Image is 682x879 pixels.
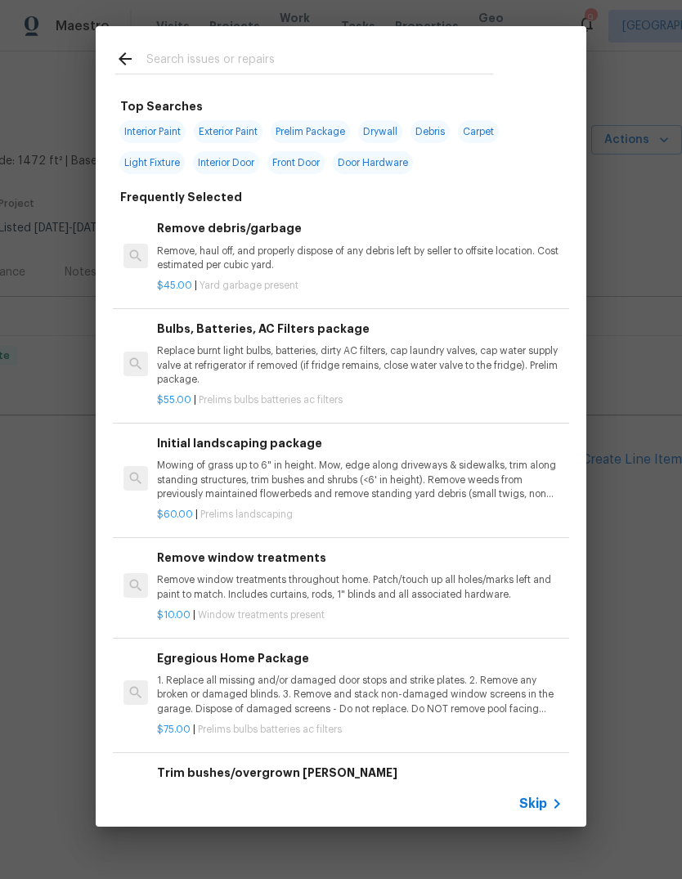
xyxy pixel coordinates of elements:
span: $75.00 [157,724,191,734]
span: Window treatments present [198,610,325,620]
p: Replace burnt light bulbs, batteries, dirty AC filters, cap laundry valves, cap water supply valv... [157,344,563,386]
input: Search issues or repairs [146,49,493,74]
p: 1. Replace all missing and/or damaged door stops and strike plates. 2. Remove any broken or damag... [157,674,563,715]
span: $45.00 [157,280,192,290]
p: | [157,608,563,622]
p: | [157,279,563,293]
p: | [157,393,563,407]
span: Light Fixture [119,151,185,174]
span: Interior Door [193,151,259,174]
h6: Frequently Selected [120,188,242,206]
p: Remove window treatments throughout home. Patch/touch up all holes/marks left and paint to match.... [157,573,563,601]
span: Exterior Paint [194,120,262,143]
span: Interior Paint [119,120,186,143]
p: | [157,508,563,522]
h6: Top Searches [120,97,203,115]
span: Yard garbage present [200,280,298,290]
span: Prelims bulbs batteries ac filters [198,724,342,734]
h6: Initial landscaping package [157,434,563,452]
span: Prelim Package [271,120,350,143]
span: Debris [411,120,450,143]
h6: Egregious Home Package [157,649,563,667]
span: $55.00 [157,395,191,405]
p: Remove, haul off, and properly dispose of any debris left by seller to offsite location. Cost est... [157,244,563,272]
span: Drywall [358,120,402,143]
span: Front Door [267,151,325,174]
span: $60.00 [157,509,193,519]
h6: Remove debris/garbage [157,219,563,237]
h6: Bulbs, Batteries, AC Filters package [157,320,563,338]
span: Prelims landscaping [200,509,293,519]
span: Door Hardware [333,151,413,174]
span: Prelims bulbs batteries ac filters [199,395,343,405]
h6: Trim bushes/overgrown [PERSON_NAME] [157,764,563,782]
span: $10.00 [157,610,191,620]
span: Carpet [458,120,499,143]
p: | [157,723,563,737]
h6: Remove window treatments [157,549,563,567]
p: Mowing of grass up to 6" in height. Mow, edge along driveways & sidewalks, trim along standing st... [157,459,563,500]
span: Skip [519,796,547,812]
